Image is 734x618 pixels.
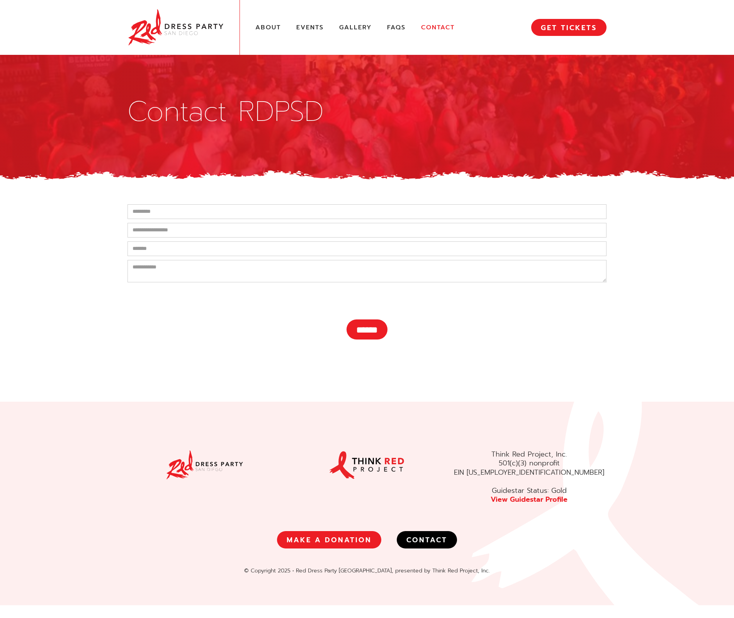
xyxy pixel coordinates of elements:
a: CONTACT [397,531,457,548]
a: View Guidestar Profile [491,494,567,505]
a: FAQs [387,24,406,32]
form: Contact Form New [127,204,607,340]
div: © Copyright 2025 • Red Dress Party [GEOGRAPHIC_DATA], presented by Think Red Project, Inc. [124,567,610,574]
img: Red Dress Party San Diego [127,8,224,47]
img: Think Red Project [328,450,406,480]
div: Think Red Project, Inc. 501(c)(3) nonprofit EIN [US_EMPLOYER_IDENTIFICATION_NUMBER] Guidestar Sta... [448,450,610,504]
a: Events [296,24,324,32]
a: GET TICKETS [531,19,607,36]
a: Gallery [339,24,372,32]
a: MAKE A DONATION [277,531,381,548]
h1: Contact RDPSD [127,98,607,126]
a: About [255,24,281,32]
iframe: reCAPTCHA [127,286,245,316]
a: Contact [421,24,455,32]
